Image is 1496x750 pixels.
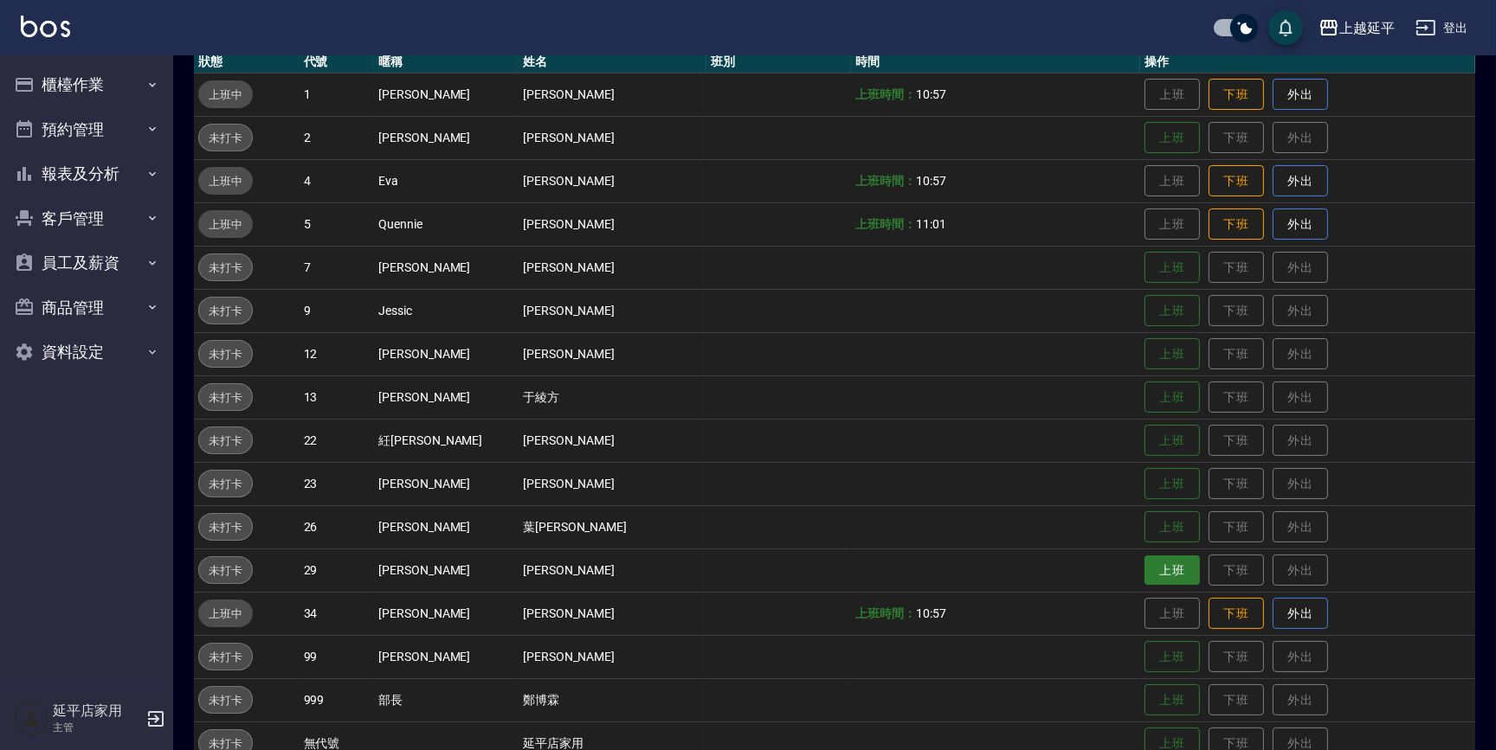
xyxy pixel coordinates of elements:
button: 上班 [1145,252,1200,284]
span: 未打卡 [199,432,252,450]
button: 上班 [1145,381,1200,413]
td: 999 [300,678,375,721]
b: 上班時間： [855,217,916,231]
button: 上班 [1145,511,1200,543]
td: [PERSON_NAME] [519,548,706,592]
td: 鄭博霖 [519,678,706,721]
th: 操作 [1140,51,1475,74]
button: 下班 [1209,165,1264,197]
button: 上班 [1145,684,1200,716]
td: 29 [300,548,375,592]
span: 未打卡 [199,345,252,363]
th: 姓名 [519,51,706,74]
span: 未打卡 [199,475,252,493]
td: [PERSON_NAME] [519,246,706,289]
span: 未打卡 [199,691,252,709]
span: 未打卡 [199,648,252,666]
span: 未打卡 [199,561,252,580]
b: 上班時間： [855,174,916,188]
span: 上班中 [198,86,253,104]
span: 未打卡 [199,129,252,147]
span: 未打卡 [199,518,252,536]
td: [PERSON_NAME] [374,635,519,678]
span: 上班中 [198,172,253,190]
td: [PERSON_NAME] [519,159,706,202]
th: 時間 [851,51,1140,74]
td: 4 [300,159,375,202]
td: 5 [300,202,375,246]
span: 未打卡 [199,259,252,277]
button: 客戶管理 [7,196,166,241]
span: 10:57 [916,606,946,620]
button: 下班 [1209,208,1264,240]
button: 外出 [1273,79,1328,111]
td: 26 [300,505,375,548]
td: [PERSON_NAME] [519,635,706,678]
td: 22 [300,419,375,462]
span: 未打卡 [199,302,252,320]
th: 狀態 [194,51,300,74]
td: 99 [300,635,375,678]
td: [PERSON_NAME] [519,592,706,635]
th: 代號 [300,51,375,74]
span: 未打卡 [199,388,252,407]
button: 預約管理 [7,107,166,152]
button: 上越延平 [1312,10,1402,46]
button: 資料設定 [7,330,166,375]
td: [PERSON_NAME] [374,505,519,548]
p: 主管 [53,720,141,735]
td: 13 [300,375,375,419]
td: [PERSON_NAME] [519,116,706,159]
h5: 延平店家用 [53,702,141,720]
td: [PERSON_NAME] [374,246,519,289]
button: save [1268,10,1303,45]
td: [PERSON_NAME] [374,73,519,116]
button: 櫃檯作業 [7,62,166,107]
td: [PERSON_NAME] [519,462,706,505]
td: [PERSON_NAME] [519,289,706,332]
button: 外出 [1273,165,1328,197]
td: [PERSON_NAME] [374,592,519,635]
td: 34 [300,592,375,635]
td: [PERSON_NAME] [519,332,706,375]
td: [PERSON_NAME] [374,462,519,505]
b: 上班時間： [855,606,916,620]
button: 登出 [1409,12,1475,44]
td: 7 [300,246,375,289]
button: 商品管理 [7,285,166,330]
td: Quennie [374,202,519,246]
td: Jessic [374,289,519,332]
button: 外出 [1273,208,1328,240]
button: 上班 [1145,122,1200,154]
img: Person [14,702,48,736]
td: Eva [374,159,519,202]
td: [PERSON_NAME] [519,202,706,246]
button: 上班 [1145,555,1200,586]
td: 9 [300,289,375,332]
b: 上班時間： [855,87,916,101]
button: 外出 [1273,598,1328,630]
td: [PERSON_NAME] [519,73,706,116]
button: 下班 [1209,598,1264,630]
button: 上班 [1145,425,1200,457]
th: 暱稱 [374,51,519,74]
button: 下班 [1209,79,1264,111]
span: 10:57 [916,174,946,188]
td: 12 [300,332,375,375]
td: [PERSON_NAME] [374,548,519,592]
div: 上越延平 [1339,17,1395,39]
span: 11:01 [916,217,946,231]
td: 部長 [374,678,519,721]
button: 報表及分析 [7,151,166,196]
button: 上班 [1145,338,1200,370]
td: 1 [300,73,375,116]
span: 10:57 [916,87,946,101]
button: 員工及薪資 [7,240,166,285]
td: 于綾方 [519,375,706,419]
td: 紝[PERSON_NAME] [374,419,519,462]
span: 上班中 [198,215,253,234]
button: 上班 [1145,468,1200,500]
td: [PERSON_NAME] [374,116,519,159]
span: 上班中 [198,605,253,623]
td: [PERSON_NAME] [374,375,519,419]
